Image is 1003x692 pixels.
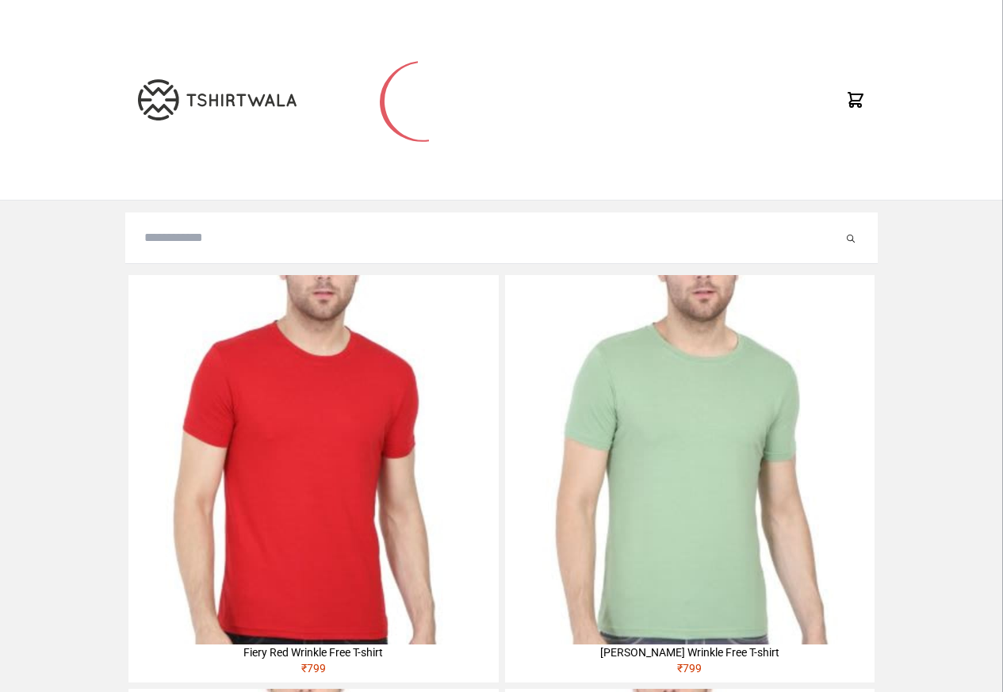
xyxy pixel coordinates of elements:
div: ₹ 799 [128,660,498,682]
a: Fiery Red Wrinkle Free T-shirt₹799 [128,275,498,682]
button: Submit your search query. [843,228,859,247]
img: 4M6A2211-320x320.jpg [505,275,875,644]
img: TW-LOGO-400-104.png [138,79,297,120]
div: ₹ 799 [505,660,875,682]
div: [PERSON_NAME] Wrinkle Free T-shirt [505,644,875,660]
div: Fiery Red Wrinkle Free T-shirt [128,644,498,660]
img: 4M6A2225-320x320.jpg [128,275,498,644]
a: [PERSON_NAME] Wrinkle Free T-shirt₹799 [505,275,875,682]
